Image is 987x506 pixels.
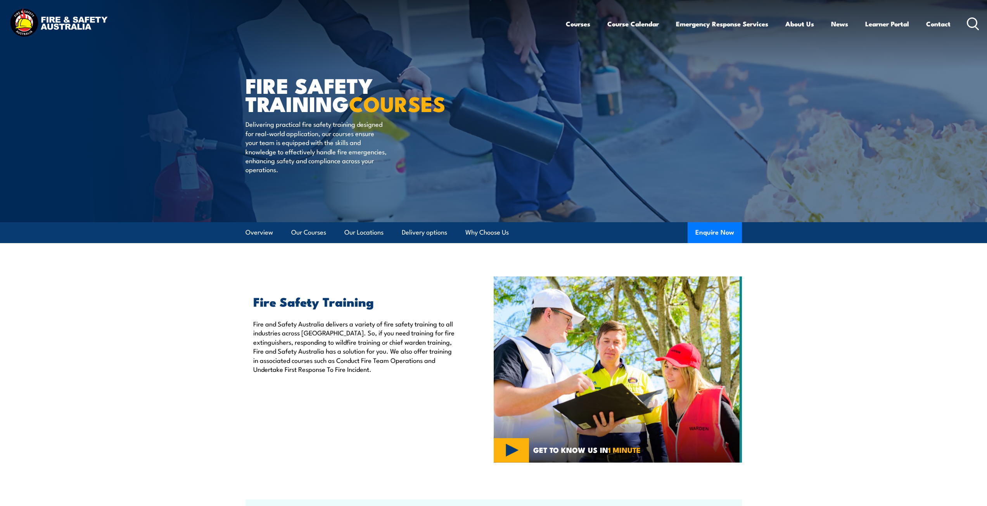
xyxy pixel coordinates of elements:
p: Fire and Safety Australia delivers a variety of fire safety training to all industries across [GE... [253,319,458,373]
a: Courses [566,14,590,34]
a: Course Calendar [607,14,659,34]
a: Contact [926,14,951,34]
a: Why Choose Us [465,222,509,243]
span: GET TO KNOW US IN [533,446,641,453]
a: Learner Portal [865,14,909,34]
a: Overview [245,222,273,243]
strong: COURSES [349,87,446,119]
a: Our Locations [344,222,384,243]
a: Delivery options [402,222,447,243]
a: News [831,14,848,34]
button: Enquire Now [688,222,742,243]
h2: Fire Safety Training [253,296,458,307]
strong: 1 MINUTE [608,444,641,455]
img: Fire Safety Training Courses [494,276,742,463]
a: About Us [785,14,814,34]
h1: FIRE SAFETY TRAINING [245,76,437,112]
p: Delivering practical fire safety training designed for real-world application, our courses ensure... [245,119,387,174]
a: Our Courses [291,222,326,243]
a: Emergency Response Services [676,14,768,34]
